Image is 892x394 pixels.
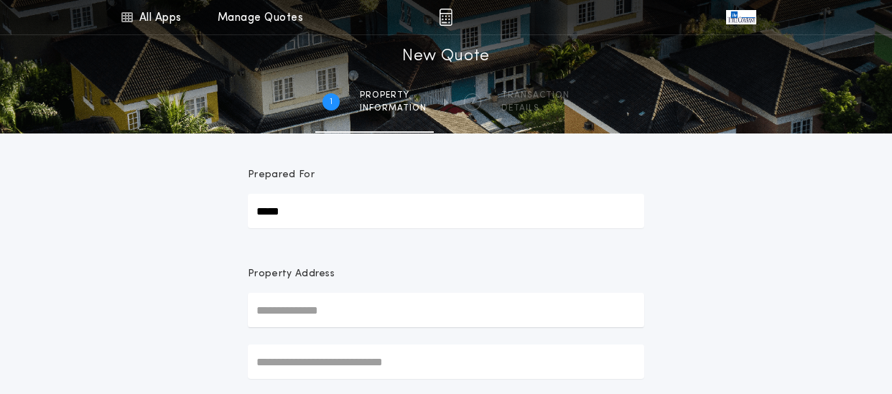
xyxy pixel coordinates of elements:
[501,90,570,101] span: Transaction
[248,168,315,182] p: Prepared For
[248,194,644,228] input: Prepared For
[360,103,427,114] span: information
[360,90,427,101] span: Property
[726,10,756,24] img: vs-icon
[501,103,570,114] span: details
[330,96,333,108] h2: 1
[248,267,644,281] p: Property Address
[439,9,452,26] img: img
[402,45,490,68] h1: New Quote
[470,96,475,108] h2: 2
